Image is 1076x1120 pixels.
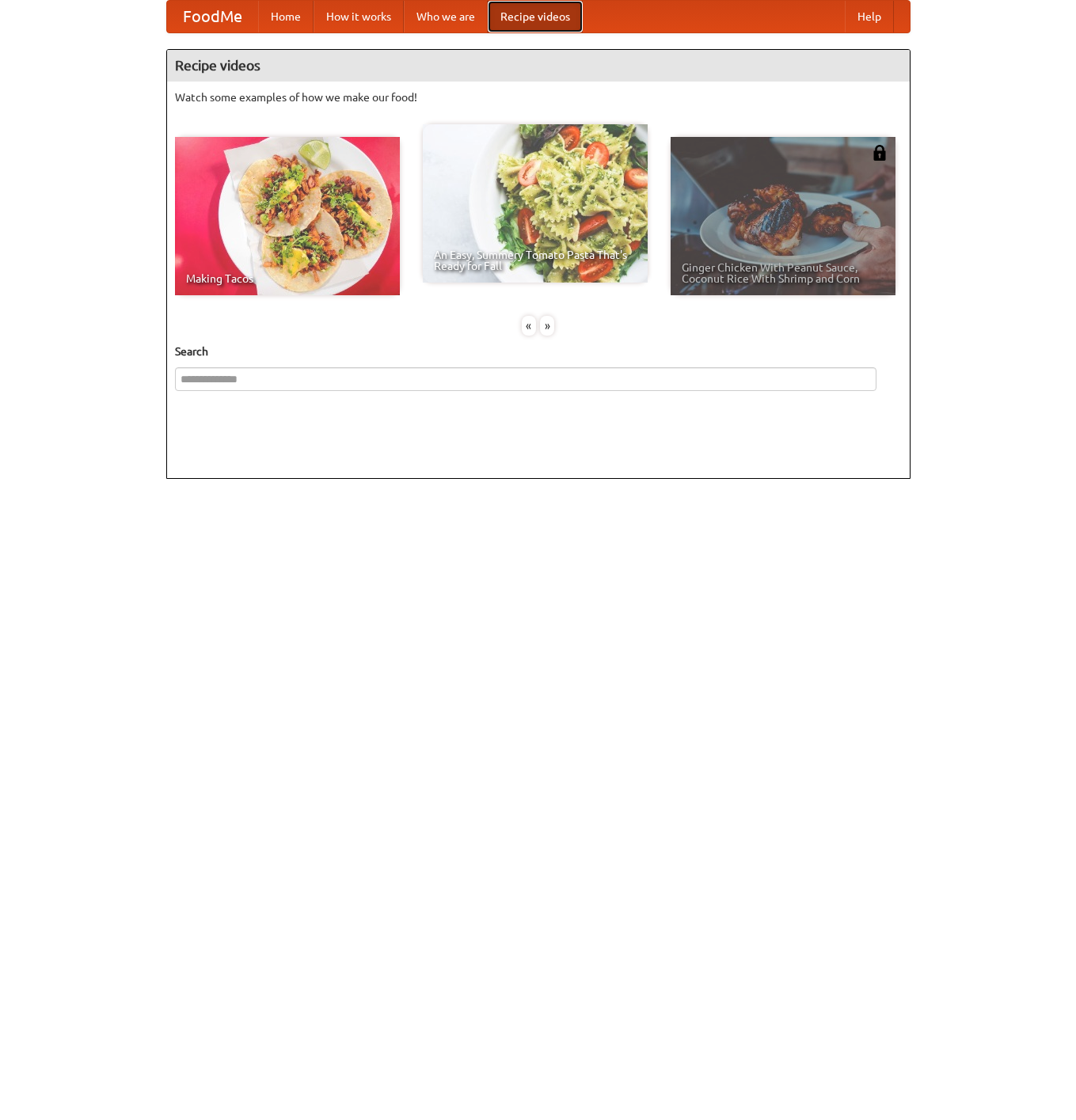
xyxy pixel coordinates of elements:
span: Making Tacos [186,273,389,284]
h5: Search [175,344,902,359]
a: FoodMe [167,1,258,32]
h4: Recipe videos [167,50,910,82]
div: » [540,316,554,336]
a: Recipe videos [488,1,583,32]
div: « [522,316,536,336]
a: An Easy, Summery Tomato Pasta That's Ready for Fall [423,124,648,283]
p: Watch some examples of how we make our food! [175,89,902,105]
a: How it works [314,1,404,32]
a: Home [258,1,314,32]
a: Who we are [404,1,488,32]
a: Making Tacos [175,137,400,295]
span: An Easy, Summery Tomato Pasta That's Ready for Fall [434,249,637,271]
img: 483408.png [872,145,888,161]
a: Help [845,1,894,32]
